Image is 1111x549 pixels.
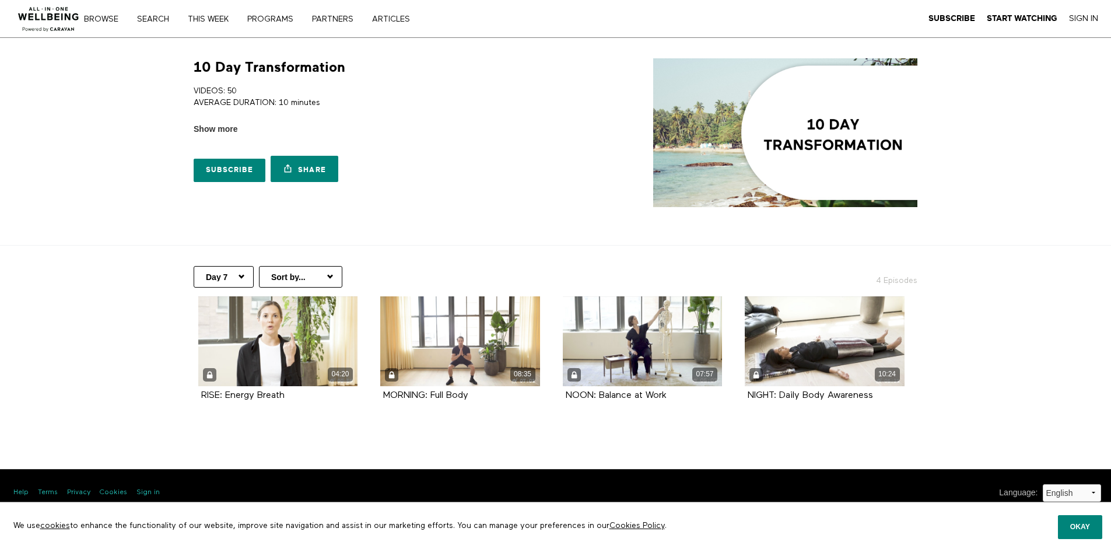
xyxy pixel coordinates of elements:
a: Sign In [1069,13,1098,24]
span: Show more [194,123,237,135]
a: Cookies [100,488,127,498]
p: VIDEOS: 50 AVERAGE DURATION: 10 minutes [194,85,551,109]
a: Subscribe [928,13,975,24]
strong: Subscribe [928,14,975,23]
a: cookies [40,522,70,530]
a: MORNING: Full Body [383,391,468,400]
a: Help [13,488,29,498]
div: 04:20 [328,368,353,381]
a: NOON: Balance at Work 07:57 [563,296,723,386]
a: Sign in [136,488,160,498]
a: RISE: Energy Breath 04:20 [198,296,358,386]
a: PROGRAMS [243,15,306,23]
div: 08:35 [510,368,535,381]
a: THIS WEEK [184,15,241,23]
h1: 10 Day Transformation [194,58,345,76]
nav: Primary [92,13,434,25]
button: Okay [1058,515,1102,538]
a: ARTICLES [368,15,422,23]
a: MORNING: Full Body 08:35 [380,296,540,386]
a: Subscribe [194,159,265,182]
label: Language : [999,487,1038,499]
a: RISE: Energy Breath [201,391,285,400]
p: We use to enhance the functionality of our website, improve site navigation and assist in our mar... [5,511,876,540]
a: NOON: Balance at Work [566,391,667,400]
div: 10:24 [875,368,900,381]
a: Start Watching [987,13,1057,24]
h2: 4 Episodes [793,266,924,286]
a: NIGHT: Daily Body Awareness 10:24 [745,296,905,386]
a: Terms [38,488,58,498]
a: NIGHT: Daily Body Awareness [748,391,873,400]
a: PARTNERS [308,15,366,23]
a: Cookies Policy [609,522,665,530]
a: Privacy [67,488,90,498]
a: Share [271,156,338,182]
a: Search [133,15,181,23]
img: 10 Day Transformation [653,58,917,207]
a: Browse [80,15,131,23]
strong: Start Watching [987,14,1057,23]
div: 07:57 [692,368,717,381]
